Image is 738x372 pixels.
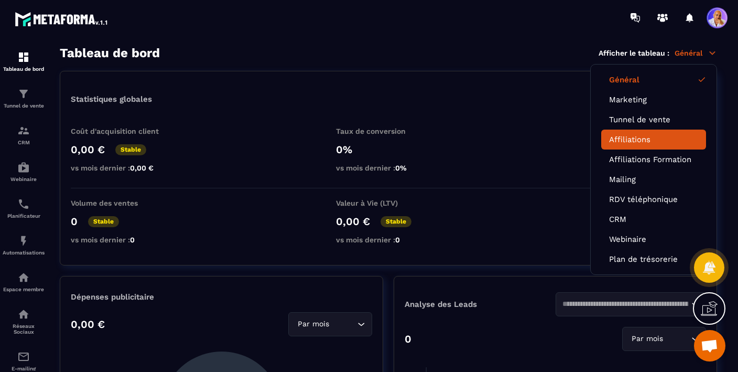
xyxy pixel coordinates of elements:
[336,215,370,228] p: 0,00 €
[17,198,30,210] img: scheduler
[395,236,400,244] span: 0
[599,49,669,57] p: Afficher le tableau :
[381,216,411,227] p: Stable
[609,235,698,244] a: Webinaire
[3,286,45,292] p: Espace membre
[331,318,355,330] input: Search for option
[609,115,698,124] a: Tunnel de vente
[71,94,152,104] p: Statistiques globales
[3,300,45,343] a: social-networksocial-networkRéseaux Sociaux
[15,9,109,28] img: logo
[609,215,698,224] a: CRM
[295,318,331,330] span: Par mois
[130,236,135,244] span: 0
[336,164,441,172] p: vs mois dernier :
[3,176,45,182] p: Webinaire
[17,51,30,63] img: formation
[130,164,154,172] span: 0,00 €
[609,195,698,204] a: RDV téléphonique
[71,199,176,207] p: Volume des ventes
[115,144,146,155] p: Stable
[17,350,30,363] img: email
[3,43,45,80] a: formationformationTableau de bord
[71,236,176,244] p: vs mois dernier :
[17,271,30,284] img: automations
[3,250,45,256] p: Automatisations
[17,88,30,100] img: formation
[405,333,411,345] p: 0
[3,263,45,300] a: automationsautomationsEspace membre
[562,299,689,310] input: Search for option
[71,127,176,135] p: Coût d'acquisition client
[3,66,45,72] p: Tableau de bord
[609,155,698,164] a: Affiliations Formation
[395,164,407,172] span: 0%
[3,103,45,109] p: Tunnel de vente
[3,366,45,371] p: E-mailing
[60,46,160,60] h3: Tableau de bord
[3,153,45,190] a: automationsautomationsWebinaire
[336,143,441,156] p: 0%
[609,135,698,144] a: Affiliations
[405,300,556,309] p: Analyse des Leads
[694,330,725,362] a: Ouvrir le chat
[3,80,45,116] a: formationformationTunnel de vente
[629,333,665,345] span: Par mois
[3,140,45,145] p: CRM
[3,116,45,153] a: formationformationCRM
[71,143,105,156] p: 0,00 €
[288,312,372,336] div: Search for option
[675,48,717,58] p: Général
[71,292,372,302] p: Dépenses publicitaire
[609,175,698,184] a: Mailing
[17,161,30,174] img: automations
[609,95,698,104] a: Marketing
[71,164,176,172] p: vs mois dernier :
[556,292,707,316] div: Search for option
[609,254,698,264] a: Plan de trésorerie
[336,127,441,135] p: Taux de conversion
[622,327,706,351] div: Search for option
[17,308,30,321] img: social-network
[336,199,441,207] p: Valeur à Vie (LTV)
[336,236,441,244] p: vs mois dernier :
[17,235,30,247] img: automations
[17,124,30,137] img: formation
[3,213,45,219] p: Planificateur
[88,216,119,227] p: Stable
[3,227,45,263] a: automationsautomationsAutomatisations
[3,323,45,335] p: Réseaux Sociaux
[609,75,698,84] a: Général
[71,215,78,228] p: 0
[665,333,689,345] input: Search for option
[71,318,105,331] p: 0,00 €
[3,190,45,227] a: schedulerschedulerPlanificateur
